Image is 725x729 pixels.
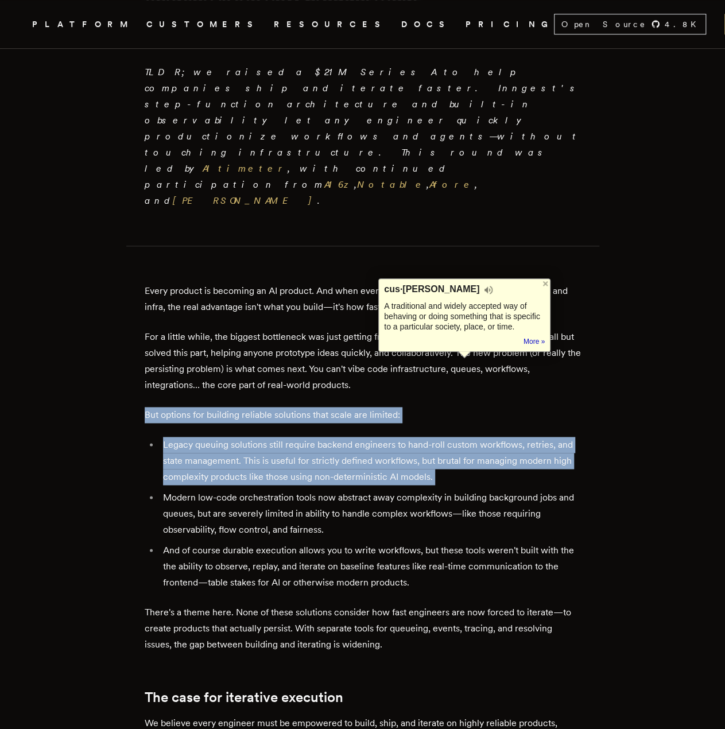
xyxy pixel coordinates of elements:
[160,490,581,538] li: Modern low-code orchestration tools now abstract away complexity in building background jobs and ...
[145,407,581,423] p: But options for building reliable solutions that scale are limited:
[145,604,581,653] p: There's a theme here. None of these solutions consider how fast engineers are now forced to itera...
[160,542,581,591] li: And of course durable execution allows you to write workflows, but these tools weren't built with...
[665,18,703,30] span: 4.8 K
[145,67,581,206] em: TLDR; we raised a $21M Series A to help companies ship and iterate faster. Inngest's step-functio...
[274,17,387,32] button: RESOURCES
[561,18,646,30] span: Open Source
[145,283,581,315] p: Every product is becoming an AI product. And when everyone has access to the same models, APIs an...
[324,179,354,190] a: A16z
[466,17,554,32] a: PRICING
[32,17,133,32] button: PLATFORM
[145,689,581,705] h2: The case for iterative execution
[203,163,288,174] a: Altimeter
[145,329,581,393] p: For a little while, the biggest bottleneck was just getting from 0-1. Vibe coding tools like Repl...
[146,17,260,32] a: CUSTOMERS
[429,179,475,190] a: Afore
[173,195,317,206] a: [PERSON_NAME]
[401,17,452,32] a: DOCS
[160,437,581,485] li: Legacy queuing solutions still require backend engineers to hand-roll custom workflows, retries, ...
[357,179,427,190] a: Notable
